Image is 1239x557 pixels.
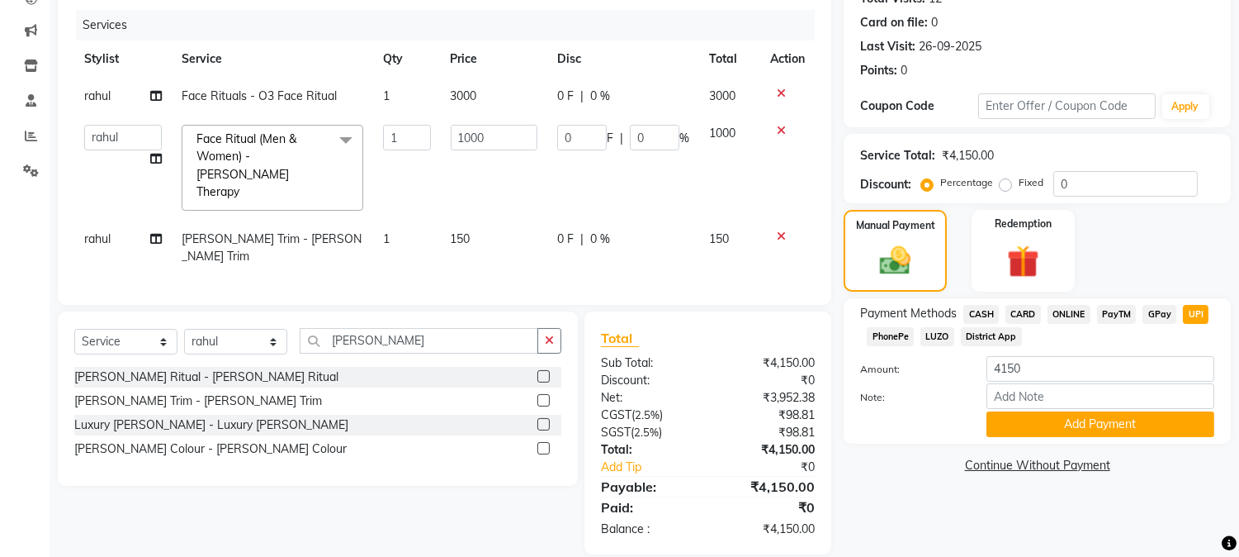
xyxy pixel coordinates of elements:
[74,393,322,410] div: [PERSON_NAME] Trim - [PERSON_NAME] Trim
[708,389,828,407] div: ₹3,952.38
[963,305,999,324] span: CASH
[942,147,994,164] div: ₹4,150.00
[383,231,390,246] span: 1
[589,477,708,497] div: Payable:
[1183,305,1208,324] span: UPI
[940,175,993,190] label: Percentage
[709,126,735,140] span: 1000
[74,40,172,78] th: Stylist
[441,40,547,78] th: Price
[679,130,689,147] span: %
[172,40,373,78] th: Service
[620,130,623,147] span: |
[860,98,978,115] div: Coupon Code
[708,355,828,372] div: ₹4,150.00
[1097,305,1137,324] span: PayTM
[239,184,247,199] a: x
[860,14,928,31] div: Card on file:
[901,62,907,79] div: 0
[995,217,1052,231] label: Redemption
[74,417,348,434] div: Luxury [PERSON_NAME] - Luxury [PERSON_NAME]
[84,231,111,246] span: rahul
[589,389,708,407] div: Net:
[300,328,538,354] input: Search or Scan
[867,327,914,346] span: PhonePe
[196,131,296,199] span: Face Ritual (Men & Women) - [PERSON_NAME] Therapy
[860,62,897,79] div: Points:
[708,477,828,497] div: ₹4,150.00
[589,441,708,459] div: Total:
[860,176,911,193] div: Discount:
[856,218,935,233] label: Manual Payment
[860,147,935,164] div: Service Total:
[986,356,1214,382] input: Amount
[557,88,574,105] span: 0 F
[848,390,974,405] label: Note:
[580,231,584,248] span: |
[870,243,920,278] img: _cash.svg
[986,383,1214,409] input: Add Note
[708,372,828,389] div: ₹0
[547,40,699,78] th: Disc
[860,38,915,55] div: Last Visit:
[589,521,708,538] div: Balance :
[76,10,827,40] div: Services
[634,426,659,439] span: 2.5%
[709,88,735,103] span: 3000
[590,88,610,105] span: 0 %
[997,241,1049,282] img: _gift.svg
[1142,305,1176,324] span: GPay
[182,231,362,264] span: [PERSON_NAME] Trim - [PERSON_NAME] Trim
[708,497,828,517] div: ₹0
[708,407,828,424] div: ₹98.81
[709,231,729,246] span: 150
[847,457,1227,474] a: Continue Without Payment
[1162,94,1209,119] button: Apply
[920,327,954,346] span: LUZO
[978,93,1155,119] input: Enter Offer / Coupon Code
[860,305,957,322] span: Payment Methods
[557,231,574,248] span: 0 F
[589,497,708,517] div: Paid:
[607,130,613,147] span: F
[708,441,828,459] div: ₹4,150.00
[848,362,974,377] label: Amount:
[708,521,828,538] div: ₹4,150.00
[635,408,660,421] span: 2.5%
[580,88,584,105] span: |
[589,459,728,476] a: Add Tip
[728,459,828,476] div: ₹0
[760,40,815,78] th: Action
[451,88,477,103] span: 3000
[182,88,337,103] span: Face Rituals - O3 Face Ritual
[74,440,347,458] div: [PERSON_NAME] Colour - [PERSON_NAME] Colour
[590,231,610,248] span: 0 %
[601,330,639,347] span: Total
[961,327,1022,346] span: District App
[601,425,631,440] span: SGST
[84,88,111,103] span: rahul
[699,40,760,78] th: Total
[601,407,631,422] span: CGST
[383,88,390,103] span: 1
[1019,175,1043,190] label: Fixed
[451,231,471,246] span: 150
[589,407,708,424] div: ( )
[589,355,708,372] div: Sub Total:
[1047,305,1090,324] span: ONLINE
[589,372,708,389] div: Discount:
[1005,305,1041,324] span: CARD
[919,38,981,55] div: 26-09-2025
[373,40,440,78] th: Qty
[931,14,938,31] div: 0
[74,369,338,386] div: [PERSON_NAME] Ritual - [PERSON_NAME] Ritual
[708,424,828,441] div: ₹98.81
[589,424,708,441] div: ( )
[986,412,1214,437] button: Add Payment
